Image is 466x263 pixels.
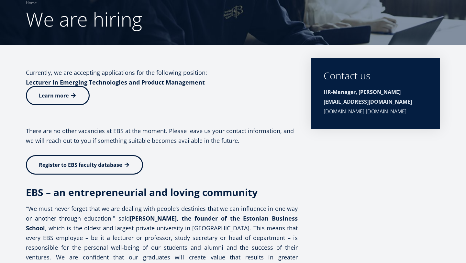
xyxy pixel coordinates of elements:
[324,87,427,116] div: [DOMAIN_NAME] [DOMAIN_NAME]
[39,92,69,99] span: Learn more
[39,161,122,168] span: Register to EBS faculty database
[324,88,412,105] strong: HR-Manager, [PERSON_NAME][EMAIL_ADDRESS][DOMAIN_NAME]
[26,214,298,232] strong: [PERSON_NAME], the founder of the Estonian Business School
[26,68,298,87] p: Currently, we are accepting applications for the following position:
[26,78,205,86] strong: Lecturer in Emerging Technologies and Product Management
[26,155,143,175] a: Register to EBS faculty database
[324,71,427,81] div: Contact us
[26,186,258,199] strong: EBS – an entrepreneurial and loving community
[26,86,90,105] a: Learn more
[26,126,298,145] p: There are no other vacancies at EBS at the moment. Please leave us your contact information, and ...
[26,6,142,32] span: We are hiring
